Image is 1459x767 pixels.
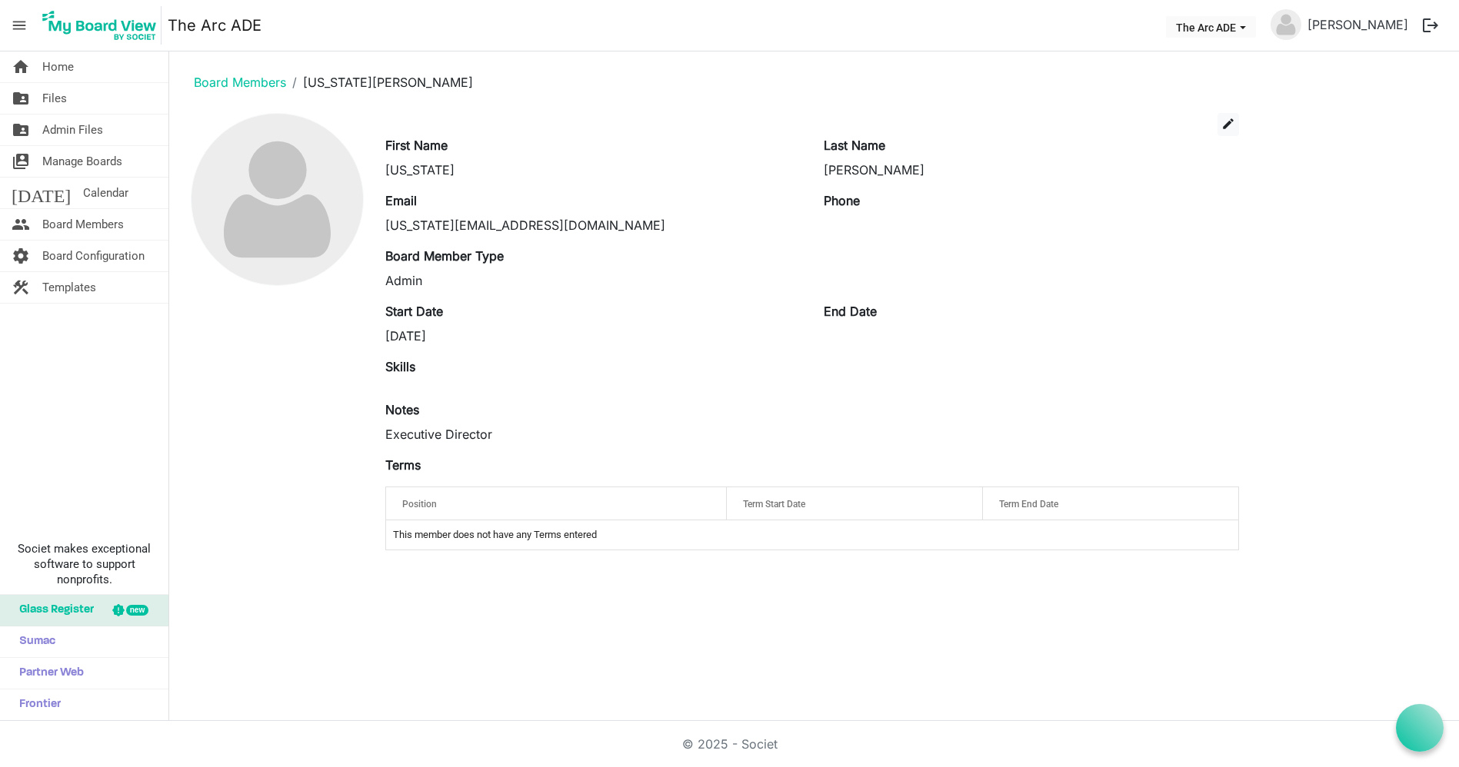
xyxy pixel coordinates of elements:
span: Term End Date [999,499,1058,510]
img: My Board View Logo [38,6,162,45]
a: The Arc ADE [168,10,261,41]
span: folder_shared [12,115,30,145]
button: edit [1217,113,1239,136]
span: Partner Web [12,658,84,689]
label: Last Name [824,136,885,154]
img: no-profile-picture.svg [192,114,363,285]
span: Manage Boards [42,146,122,177]
a: © 2025 - Societ [682,736,778,752]
label: First Name [385,136,448,154]
label: Email [385,191,417,210]
li: [US_STATE][PERSON_NAME] [286,73,473,91]
span: edit [1221,117,1235,131]
span: folder_shared [12,83,30,114]
span: construction [12,272,30,303]
span: Board Configuration [42,241,145,271]
div: new [126,605,148,616]
td: This member does not have any Terms entered [386,520,1238,550]
a: Board Members [194,75,286,90]
label: Board Member Type [385,247,504,265]
span: Board Members [42,209,124,240]
a: My Board View Logo [38,6,168,45]
a: [PERSON_NAME] [1301,9,1414,40]
span: settings [12,241,30,271]
span: people [12,209,30,240]
button: logout [1414,9,1447,42]
div: [US_STATE][EMAIL_ADDRESS][DOMAIN_NAME] [385,216,801,234]
span: menu [5,11,34,40]
div: Admin [385,271,801,290]
label: Phone [824,191,860,210]
label: End Date [824,302,877,320]
label: Terms [385,456,421,474]
span: Frontier [12,689,61,720]
span: Templates [42,272,96,303]
div: Executive Director [385,425,1239,443]
div: [PERSON_NAME] [824,161,1239,179]
span: [DATE] [12,178,71,208]
label: Skills [385,357,415,376]
img: no-profile-picture.svg [1271,9,1301,40]
label: Start Date [385,302,443,320]
button: The Arc ADE dropdownbutton [1166,16,1256,38]
span: Sumac [12,626,55,657]
span: Admin Files [42,115,103,145]
span: home [12,51,30,82]
span: Position [402,499,437,510]
span: switch_account [12,146,30,177]
span: Files [42,83,67,114]
div: [US_STATE] [385,161,801,179]
div: [DATE] [385,327,801,345]
span: Term Start Date [743,499,805,510]
span: Societ makes exceptional software to support nonprofits. [7,541,162,587]
span: Calendar [83,178,128,208]
span: Home [42,51,74,82]
span: Glass Register [12,595,94,626]
label: Notes [385,400,419,419]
